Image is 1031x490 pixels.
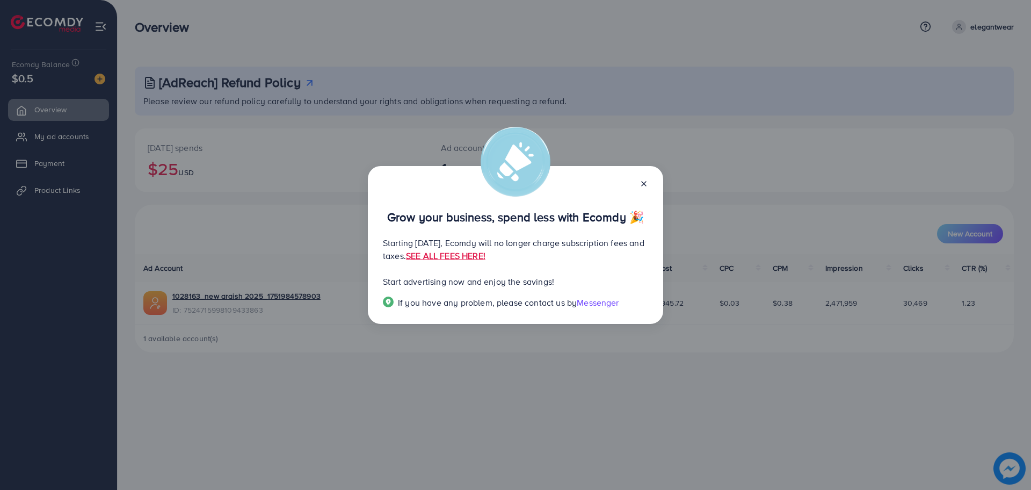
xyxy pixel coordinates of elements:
p: Starting [DATE], Ecomdy will no longer charge subscription fees and taxes. [383,236,648,262]
span: Messenger [577,297,619,308]
span: If you have any problem, please contact us by [398,297,577,308]
p: Start advertising now and enjoy the savings! [383,275,648,288]
img: alert [481,127,550,197]
p: Grow your business, spend less with Ecomdy 🎉 [383,211,648,224]
img: Popup guide [383,297,394,307]
a: SEE ALL FEES HERE! [406,250,485,262]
